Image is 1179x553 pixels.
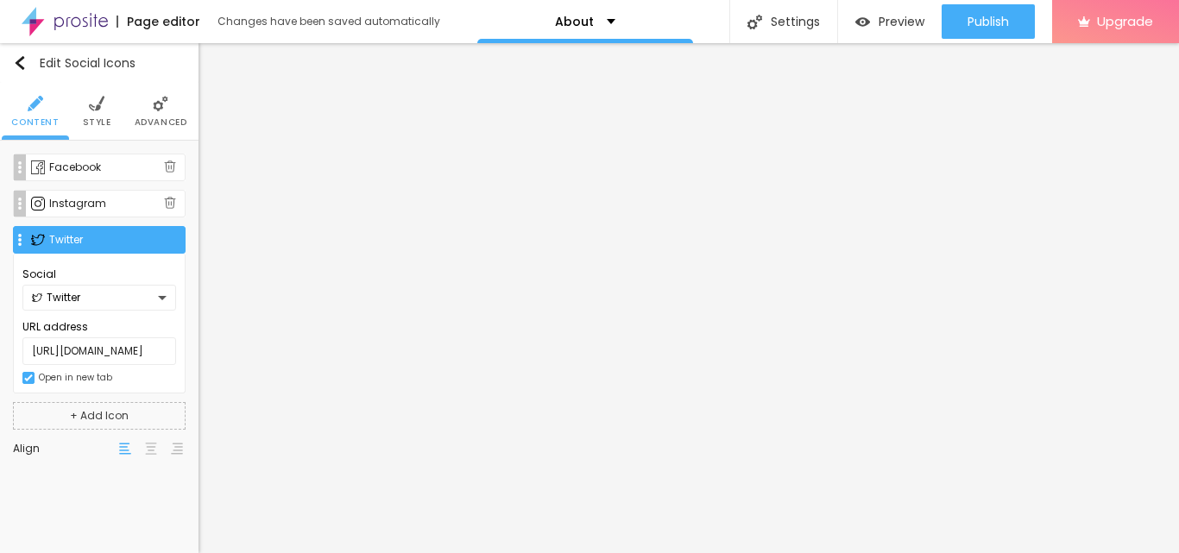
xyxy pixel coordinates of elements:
[14,234,26,246] img: Icone
[49,235,176,245] div: Twitter
[49,198,164,209] div: Instagram
[39,374,112,382] div: Open in new tab
[199,43,1179,553] iframe: Editor
[1097,14,1153,28] span: Upgrade
[13,56,136,70] div: Edit Social Icons
[218,16,440,27] div: Changes have been saved automatically
[89,96,104,111] img: Icone
[855,15,870,29] img: view-1.svg
[153,96,168,111] img: Icone
[13,402,186,430] button: + Add Icon
[49,162,164,173] div: Facebook
[31,233,45,247] img: Twitter
[13,56,27,70] img: Icone
[838,4,942,39] button: Preview
[14,198,26,210] img: Icone
[942,4,1035,39] button: Publish
[31,197,45,211] img: Instagram
[747,15,762,29] img: Icone
[171,443,183,455] img: paragraph-right-align.svg
[879,15,924,28] span: Preview
[119,443,131,455] img: paragraph-left-align.svg
[22,319,176,335] label: URL address
[24,374,33,382] img: Icone
[145,443,157,455] img: paragraph-center-align.svg
[32,292,42,303] img: Twitter
[117,16,200,28] div: Page editor
[14,161,26,173] img: Icone
[32,292,158,303] div: Twitter
[968,15,1009,28] span: Publish
[555,16,594,28] p: About
[164,160,176,173] img: Icone
[13,443,117,454] div: Align
[83,118,111,127] span: Style
[11,118,59,127] span: Content
[164,197,176,209] img: Icone
[22,267,176,282] span: Social
[31,160,45,174] img: Facebook
[135,118,187,127] span: Advanced
[28,96,43,111] img: Icone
